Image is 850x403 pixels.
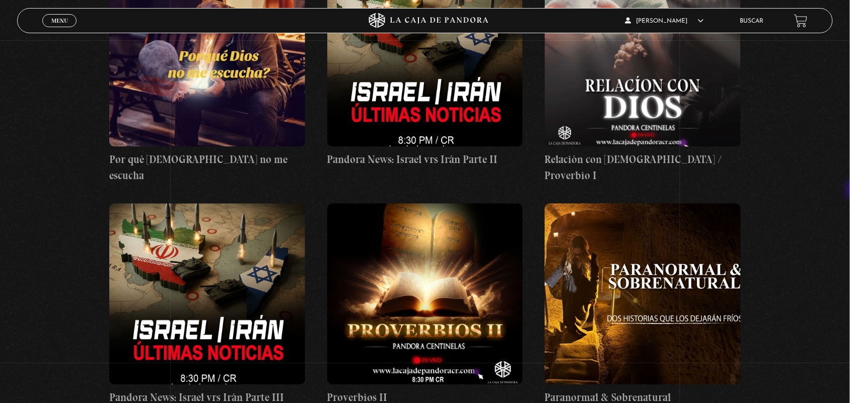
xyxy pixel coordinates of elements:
h4: Pandora News: Israel vrs Irán Parte II [327,151,523,168]
span: Cerrar [48,26,72,33]
a: View your shopping cart [794,14,808,28]
h4: Relación con [DEMOGRAPHIC_DATA] / Proverbio I [545,151,741,183]
h4: Por qué [DEMOGRAPHIC_DATA] no me escucha [109,151,305,183]
span: [PERSON_NAME] [625,18,704,24]
span: Menu [51,18,68,24]
a: Buscar [740,18,764,24]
